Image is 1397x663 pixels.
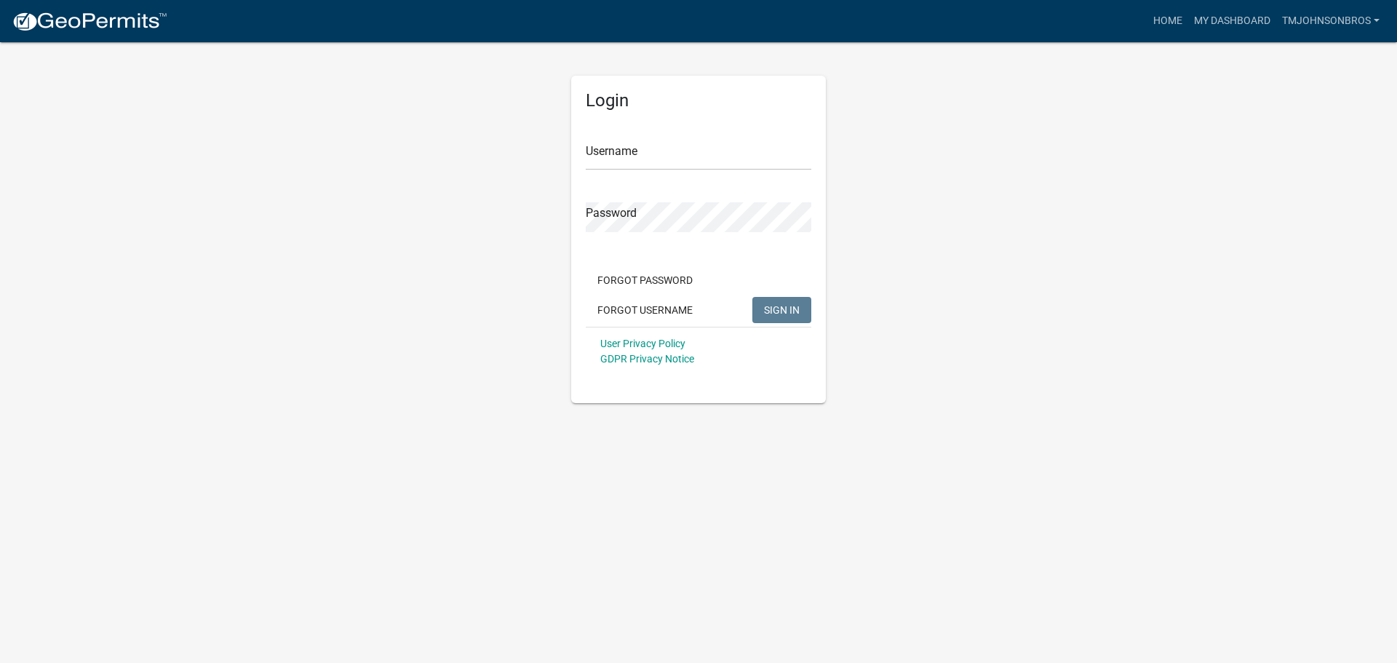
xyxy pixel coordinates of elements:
[1276,7,1385,35] a: TMJohnsonBros
[1147,7,1188,35] a: Home
[752,297,811,323] button: SIGN IN
[586,297,704,323] button: Forgot Username
[1188,7,1276,35] a: My Dashboard
[586,90,811,111] h5: Login
[600,338,685,349] a: User Privacy Policy
[600,353,694,365] a: GDPR Privacy Notice
[764,303,800,315] span: SIGN IN
[586,267,704,293] button: Forgot Password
